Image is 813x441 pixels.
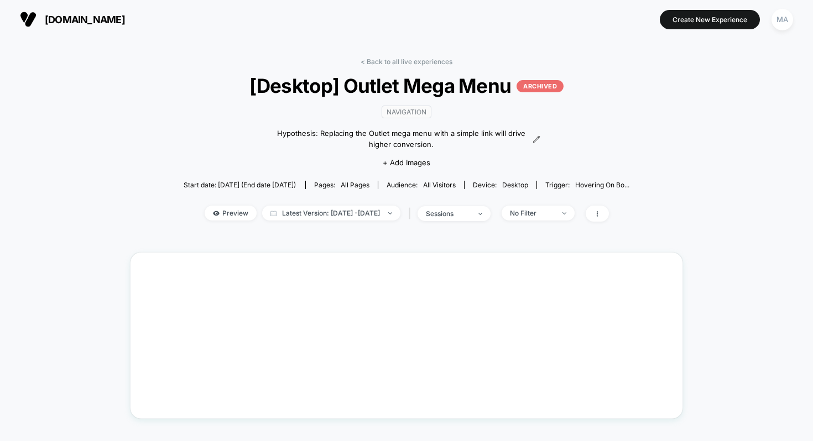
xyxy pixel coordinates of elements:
[273,128,530,150] span: Hypothesis: Replacing the Outlet mega menu with a simple link will drive higher conversion.
[772,9,793,30] div: MA
[478,213,482,215] img: end
[20,11,37,28] img: Visually logo
[545,181,629,189] div: Trigger:
[45,14,125,25] span: [DOMAIN_NAME]
[423,181,456,189] span: All Visitors
[361,57,452,66] a: < Back to all live experiences
[388,212,392,214] img: end
[660,10,760,29] button: Create New Experience
[426,209,470,218] div: sessions
[184,181,296,189] span: Start date: [DATE] (End date [DATE])
[517,80,564,92] p: ARCHIVED
[406,206,418,222] span: |
[262,206,400,221] span: Latest Version: [DATE] - [DATE]
[502,181,528,189] span: desktop
[510,209,554,217] div: No Filter
[205,206,257,221] span: Preview
[562,212,566,214] img: end
[464,181,536,189] span: Device:
[382,106,431,118] span: navigation
[206,74,607,97] span: [Desktop] Outlet Mega Menu
[387,181,456,189] div: Audience:
[768,8,796,31] button: MA
[341,181,369,189] span: all pages
[575,181,629,189] span: Hovering on bo...
[383,158,430,167] span: + Add Images
[314,181,369,189] div: Pages:
[270,211,277,216] img: calendar
[17,11,128,28] button: [DOMAIN_NAME]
